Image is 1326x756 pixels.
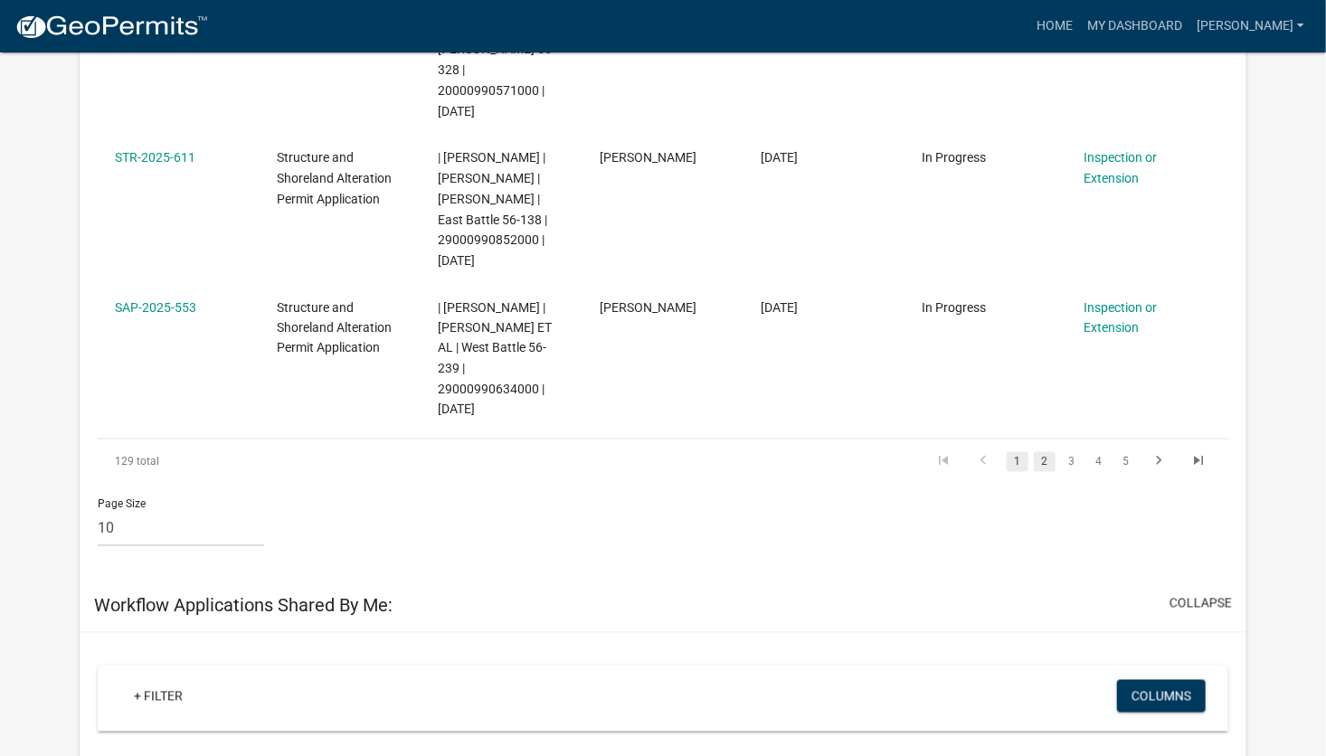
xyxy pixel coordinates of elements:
[1084,300,1157,335] a: Inspection or Extension
[1080,9,1189,43] a: My Dashboard
[1088,452,1110,472] a: 4
[1031,447,1058,477] li: page 2
[1084,150,1157,185] a: Inspection or Extension
[600,150,696,165] span: Matt S Hoen
[1113,447,1140,477] li: page 5
[761,150,798,165] span: 09/02/2025
[1004,447,1031,477] li: page 1
[1170,594,1232,613] button: collapse
[1085,447,1113,477] li: page 4
[1117,680,1206,713] button: Columns
[115,150,195,165] a: STR-2025-611
[927,452,961,472] a: go to first page
[1034,452,1056,472] a: 2
[967,452,1001,472] a: go to previous page
[761,300,798,315] span: 09/02/2025
[1189,9,1312,43] a: [PERSON_NAME]
[277,150,392,206] span: Structure and Shoreland Alteration Permit Application
[438,300,552,418] span: | Eric Babolian | JOHN H LUTGEN ET AL | West Battle 56-239 | 29000990634000 | 09/05/2026
[1029,9,1080,43] a: Home
[277,300,392,356] span: Structure and Shoreland Alteration Permit Application
[600,300,696,315] span: Matt S Hoen
[98,439,320,485] div: 129 total
[1061,452,1083,472] a: 3
[1115,452,1137,472] a: 5
[1182,452,1217,472] a: go to last page
[923,150,987,165] span: In Progress
[1058,447,1085,477] li: page 3
[119,680,197,713] a: + Filter
[1142,452,1177,472] a: go to next page
[923,300,987,315] span: In Progress
[94,595,393,617] h5: Workflow Applications Shared By Me:
[115,300,196,315] a: SAP-2025-553
[438,150,547,268] span: | Eric Babolian | SHANNON BODE | DARREN BODE | East Battle 56-138 | 29000990852000 | 09/22/2026
[1007,452,1028,472] a: 1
